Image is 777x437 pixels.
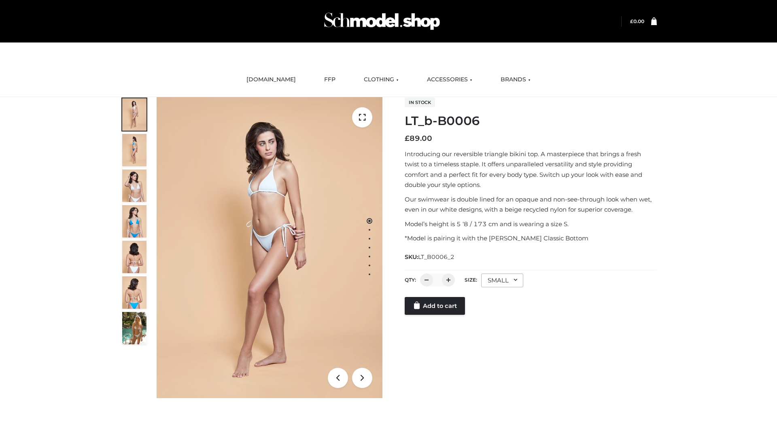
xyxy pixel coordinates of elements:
[405,233,657,244] p: *Model is pairing it with the [PERSON_NAME] Classic Bottom
[630,18,633,24] span: £
[421,71,478,89] a: ACCESSORIES
[122,205,146,238] img: ArielClassicBikiniTop_CloudNine_AzureSky_OW114ECO_4-scaled.jpg
[122,241,146,273] img: ArielClassicBikiniTop_CloudNine_AzureSky_OW114ECO_7-scaled.jpg
[321,5,443,37] img: Schmodel Admin 964
[405,98,435,107] span: In stock
[318,71,342,89] a: FFP
[405,194,657,215] p: Our swimwear is double lined for an opaque and non-see-through look when wet, even in our white d...
[405,219,657,229] p: Model’s height is 5 ‘8 / 173 cm and is wearing a size S.
[405,149,657,190] p: Introducing our reversible triangle bikini top. A masterpiece that brings a fresh twist to a time...
[122,98,146,131] img: ArielClassicBikiniTop_CloudNine_AzureSky_OW114ECO_1-scaled.jpg
[240,71,302,89] a: [DOMAIN_NAME]
[630,18,644,24] bdi: 0.00
[122,276,146,309] img: ArielClassicBikiniTop_CloudNine_AzureSky_OW114ECO_8-scaled.jpg
[405,252,455,262] span: SKU:
[122,312,146,344] img: Arieltop_CloudNine_AzureSky2.jpg
[630,18,644,24] a: £0.00
[405,114,657,128] h1: LT_b-B0006
[481,274,523,287] div: SMALL
[157,97,382,398] img: LT_b-B0006
[122,134,146,166] img: ArielClassicBikiniTop_CloudNine_AzureSky_OW114ECO_2-scaled.jpg
[405,134,432,143] bdi: 89.00
[358,71,405,89] a: CLOTHING
[405,277,416,283] label: QTY:
[405,297,465,315] a: Add to cart
[465,277,477,283] label: Size:
[405,134,410,143] span: £
[495,71,537,89] a: BRANDS
[122,170,146,202] img: ArielClassicBikiniTop_CloudNine_AzureSky_OW114ECO_3-scaled.jpg
[418,253,454,261] span: LT_B0006_2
